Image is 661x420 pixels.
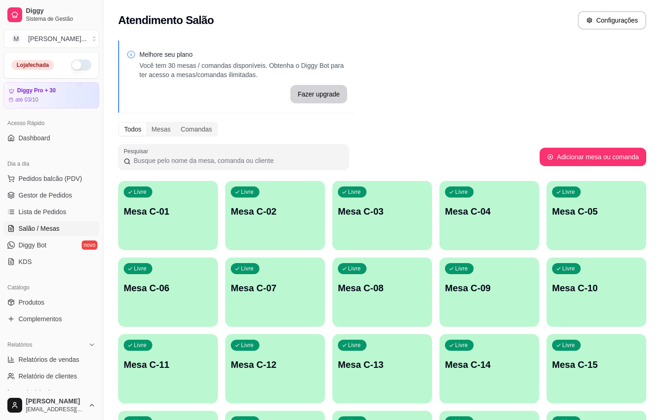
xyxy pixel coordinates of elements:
a: Diggy Botnovo [4,238,99,252]
div: [PERSON_NAME] ... [28,34,87,43]
button: LivreMesa C-13 [332,334,432,403]
button: LivreMesa C-03 [332,181,432,250]
span: Relatórios [7,341,32,348]
button: Alterar Status [71,60,91,71]
button: [PERSON_NAME][EMAIL_ADDRESS][DOMAIN_NAME] [4,394,99,416]
p: Livre [134,265,147,272]
button: LivreMesa C-02 [225,181,325,250]
p: Livre [241,188,254,196]
span: Sistema de Gestão [26,15,96,23]
a: Relatórios de vendas [4,352,99,367]
div: Acesso Rápido [4,116,99,131]
p: Mesa C-06 [124,282,212,294]
span: KDS [18,257,32,266]
p: Mesa C-10 [552,282,641,294]
a: Diggy Pro + 30até 03/10 [4,82,99,108]
span: Gestor de Pedidos [18,191,72,200]
p: Livre [134,342,147,349]
div: Catálogo [4,280,99,295]
article: Diggy Pro + 30 [17,87,56,94]
a: Dashboard [4,131,99,145]
button: Pedidos balcão (PDV) [4,171,99,186]
p: Mesa C-14 [445,358,534,371]
button: Select a team [4,30,99,48]
button: LivreMesa C-15 [547,334,646,403]
p: Livre [562,188,575,196]
a: Produtos [4,295,99,310]
p: Mesa C-12 [231,358,319,371]
p: Melhore seu plano [139,50,347,59]
p: Livre [562,265,575,272]
button: Adicionar mesa ou comanda [540,148,646,166]
p: Mesa C-04 [445,205,534,218]
p: Livre [241,342,254,349]
span: [EMAIL_ADDRESS][DOMAIN_NAME] [26,406,84,413]
div: Dia a dia [4,156,99,171]
div: Loja fechada [12,60,54,70]
a: Lista de Pedidos [4,204,99,219]
span: Salão / Mesas [18,224,60,233]
p: Você tem 30 mesas / comandas disponíveis. Obtenha o Diggy Bot para ter acesso a mesas/comandas il... [139,61,347,79]
label: Pesquisar [124,147,151,155]
span: Produtos [18,298,44,307]
p: Mesa C-05 [552,205,641,218]
button: LivreMesa C-10 [547,258,646,327]
span: M [12,34,21,43]
article: até 03/10 [15,96,38,103]
span: Dashboard [18,133,50,143]
span: Relatórios de vendas [18,355,79,364]
p: Mesa C-01 [124,205,212,218]
button: Fazer upgrade [290,85,347,103]
span: Relatório de clientes [18,372,77,381]
p: Mesa C-08 [338,282,427,294]
p: Livre [134,188,147,196]
p: Mesa C-07 [231,282,319,294]
span: Pedidos balcão (PDV) [18,174,82,183]
button: LivreMesa C-05 [547,181,646,250]
p: Livre [455,342,468,349]
div: Comandas [176,123,217,136]
a: Relatório de mesas [4,385,99,400]
span: Complementos [18,314,62,324]
h2: Atendimento Salão [118,13,214,28]
p: Livre [348,265,361,272]
span: Lista de Pedidos [18,207,66,216]
a: Relatório de clientes [4,369,99,384]
button: LivreMesa C-04 [439,181,539,250]
button: LivreMesa C-01 [118,181,218,250]
p: Mesa C-09 [445,282,534,294]
button: LivreMesa C-09 [439,258,539,327]
button: Configurações [578,11,646,30]
a: Gestor de Pedidos [4,188,99,203]
p: Livre [455,188,468,196]
p: Livre [348,342,361,349]
button: LivreMesa C-14 [439,334,539,403]
button: LivreMesa C-12 [225,334,325,403]
span: Diggy Bot [18,240,47,250]
span: [PERSON_NAME] [26,397,84,406]
p: Mesa C-03 [338,205,427,218]
div: Mesas [146,123,175,136]
input: Pesquisar [131,156,343,165]
span: Diggy [26,7,96,15]
a: DiggySistema de Gestão [4,4,99,26]
p: Livre [562,342,575,349]
p: Mesa C-15 [552,358,641,371]
a: Complementos [4,312,99,326]
span: Relatório de mesas [18,388,74,397]
p: Livre [455,265,468,272]
p: Livre [348,188,361,196]
button: LivreMesa C-11 [118,334,218,403]
div: Todos [119,123,146,136]
p: Mesa C-11 [124,358,212,371]
a: KDS [4,254,99,269]
button: LivreMesa C-06 [118,258,218,327]
button: LivreMesa C-07 [225,258,325,327]
p: Livre [241,265,254,272]
button: LivreMesa C-08 [332,258,432,327]
p: Mesa C-13 [338,358,427,371]
p: Mesa C-02 [231,205,319,218]
a: Salão / Mesas [4,221,99,236]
